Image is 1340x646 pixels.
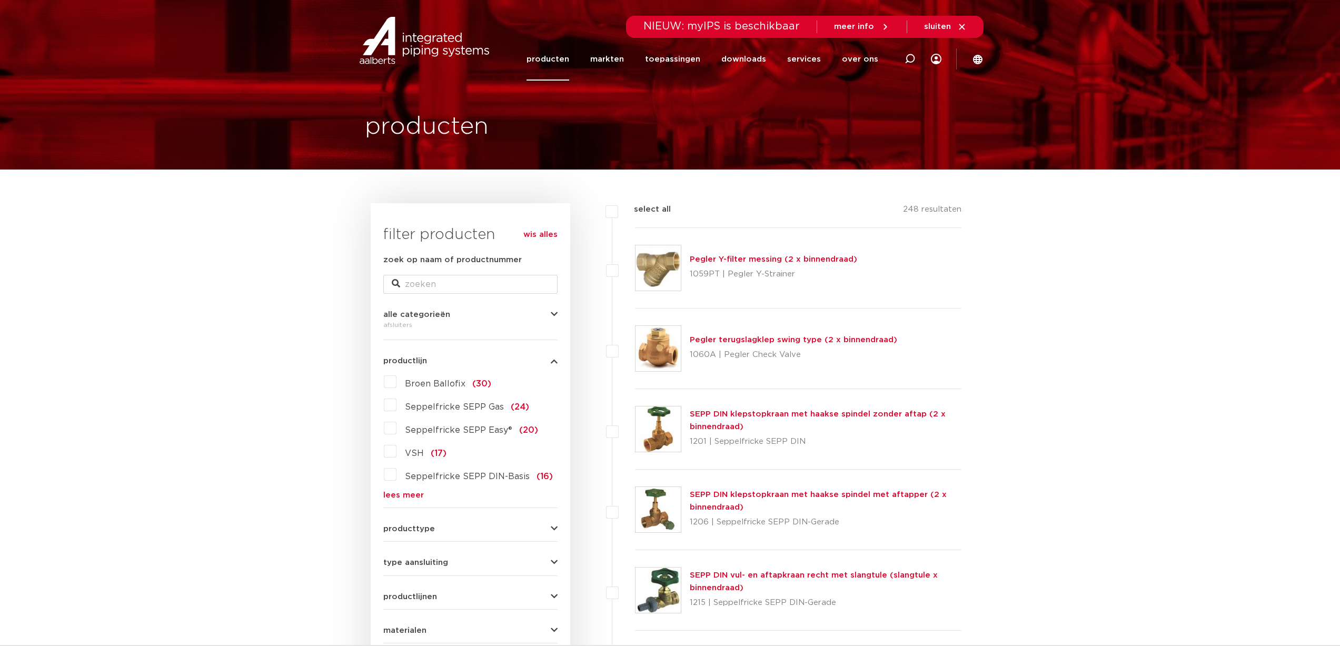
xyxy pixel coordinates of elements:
[636,487,681,532] img: Thumbnail for SEPP DIN klepstopkraan met haakse spindel met aftapper (2 x binnendraad)
[643,21,800,32] span: NIEUW: myIPS is beschikbaar
[383,254,522,266] label: zoek op naam of productnummer
[383,593,437,601] span: productlijnen
[383,275,558,294] input: zoeken
[405,403,504,411] span: Seppelfricke SEPP Gas
[383,593,558,601] button: productlijnen
[527,38,878,81] nav: Menu
[842,38,878,81] a: over ons
[690,514,962,531] p: 1206 | Seppelfricke SEPP DIN-Gerade
[519,426,538,434] span: (20)
[924,22,967,32] a: sluiten
[645,38,700,81] a: toepassingen
[690,255,857,263] a: Pegler Y-filter messing (2 x binnendraad)
[511,403,529,411] span: (24)
[690,410,946,431] a: SEPP DIN klepstopkraan met haakse spindel zonder aftap (2 x binnendraad)
[636,406,681,452] img: Thumbnail for SEPP DIN klepstopkraan met haakse spindel zonder aftap (2 x binnendraad)
[383,559,558,567] button: type aansluiting
[383,627,558,634] button: materialen
[527,38,569,81] a: producten
[383,627,426,634] span: materialen
[405,449,424,458] span: VSH
[383,311,450,319] span: alle categorieën
[405,426,512,434] span: Seppelfricke SEPP Easy®
[690,266,857,283] p: 1059PT | Pegler Y-Strainer
[383,357,558,365] button: productlijn
[383,559,448,567] span: type aansluiting
[690,433,962,450] p: 1201 | Seppelfricke SEPP DIN
[383,319,558,331] div: afsluiters
[931,38,941,81] div: my IPS
[405,472,530,481] span: Seppelfricke SEPP DIN-Basis
[636,568,681,613] img: Thumbnail for SEPP DIN vul- en aftapkraan recht met slangtule (slangtule x binnendraad)
[636,245,681,291] img: Thumbnail for Pegler Y-filter messing (2 x binnendraad)
[834,22,890,32] a: meer info
[383,311,558,319] button: alle categorieën
[690,571,938,592] a: SEPP DIN vul- en aftapkraan recht met slangtule (slangtule x binnendraad)
[636,326,681,371] img: Thumbnail for Pegler terugslagklep swing type (2 x binnendraad)
[690,346,897,363] p: 1060A | Pegler Check Valve
[834,23,874,31] span: meer info
[383,491,558,499] a: lees meer
[365,110,489,144] h1: producten
[383,525,558,533] button: producttype
[383,357,427,365] span: productlijn
[903,203,961,220] p: 248 resultaten
[405,380,465,388] span: Broen Ballofix
[523,228,558,241] a: wis alles
[787,38,821,81] a: services
[472,380,491,388] span: (30)
[690,491,947,511] a: SEPP DIN klepstopkraan met haakse spindel met aftapper (2 x binnendraad)
[618,203,671,216] label: select all
[721,38,766,81] a: downloads
[690,594,962,611] p: 1215 | Seppelfricke SEPP DIN-Gerade
[537,472,553,481] span: (16)
[690,336,897,344] a: Pegler terugslagklep swing type (2 x binnendraad)
[383,525,435,533] span: producttype
[590,38,624,81] a: markten
[924,23,951,31] span: sluiten
[431,449,446,458] span: (17)
[383,224,558,245] h3: filter producten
